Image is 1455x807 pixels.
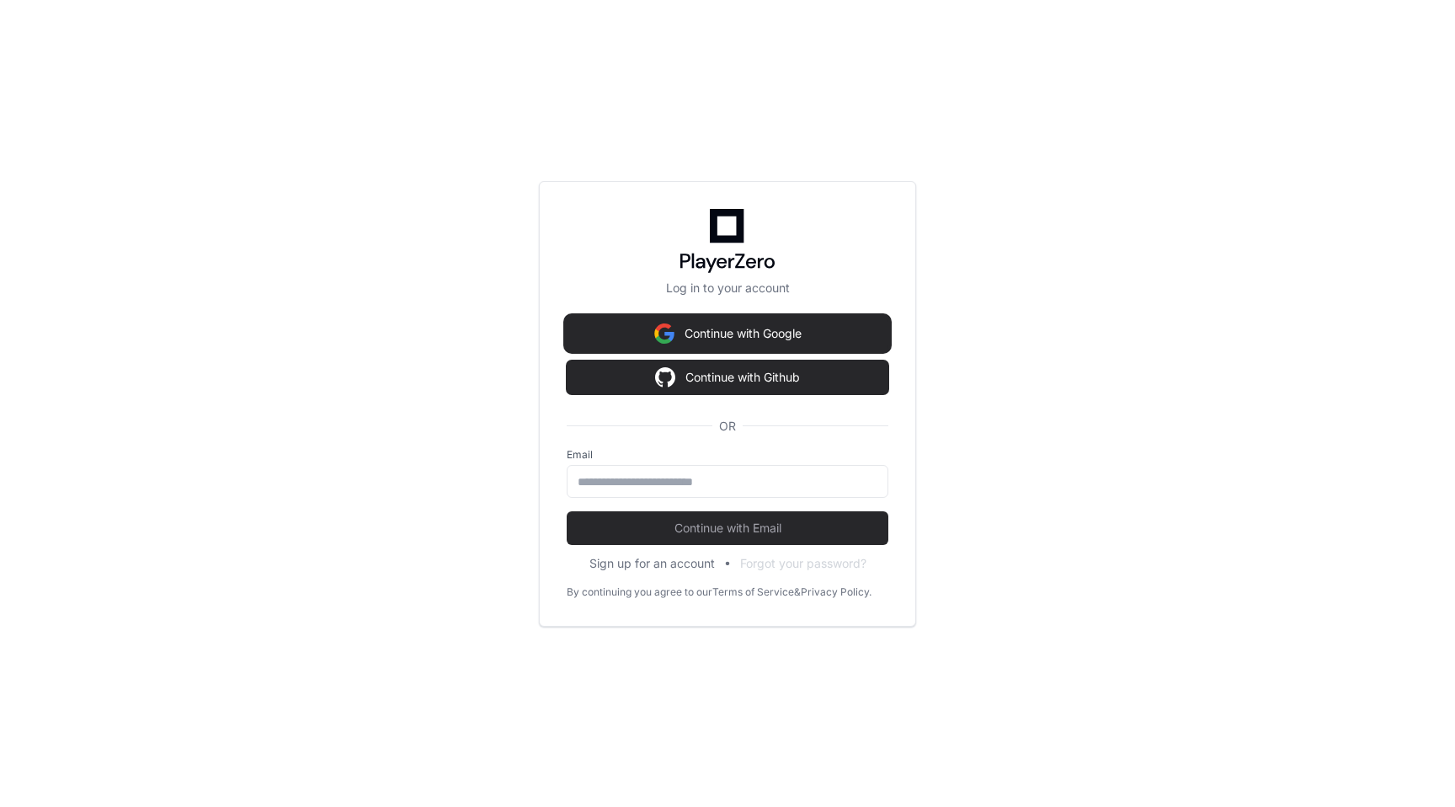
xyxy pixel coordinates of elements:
[567,317,888,350] button: Continue with Google
[740,555,866,572] button: Forgot your password?
[567,361,888,394] button: Continue with Github
[801,585,871,599] a: Privacy Policy.
[712,418,743,435] span: OR
[589,555,715,572] button: Sign up for an account
[794,585,801,599] div: &
[654,317,674,350] img: Sign in with google
[712,585,794,599] a: Terms of Service
[567,511,888,545] button: Continue with Email
[567,280,888,297] p: Log in to your account
[567,520,888,537] span: Continue with Email
[655,361,675,394] img: Sign in with google
[567,448,888,462] label: Email
[567,585,712,599] div: By continuing you agree to our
